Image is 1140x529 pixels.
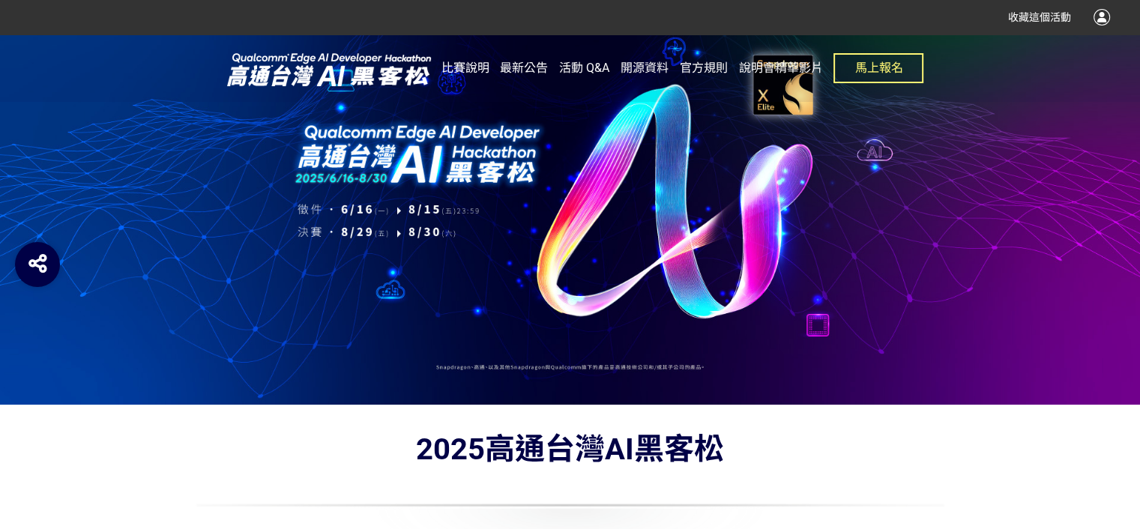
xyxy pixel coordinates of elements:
[500,34,548,102] a: 最新公告
[739,34,823,102] a: 說明會精華影片
[559,34,609,102] a: 活動 Q&A
[559,61,609,75] span: 活動 Q&A
[621,61,669,75] span: 開源資料
[680,61,728,75] span: 官方規則
[500,61,548,75] span: 最新公告
[854,61,902,75] span: 馬上報名
[739,61,823,75] span: 說明會精華影片
[1008,11,1071,23] span: 收藏這個活動
[833,53,923,83] button: 馬上報名
[196,427,945,472] div: 2025高通台灣AI黑客松
[441,61,489,75] span: 比賽說明
[217,50,441,88] img: 2025高通台灣AI黑客松
[441,34,489,102] a: 比賽說明
[621,34,669,102] a: 開源資料
[680,34,728,102] a: 官方規則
